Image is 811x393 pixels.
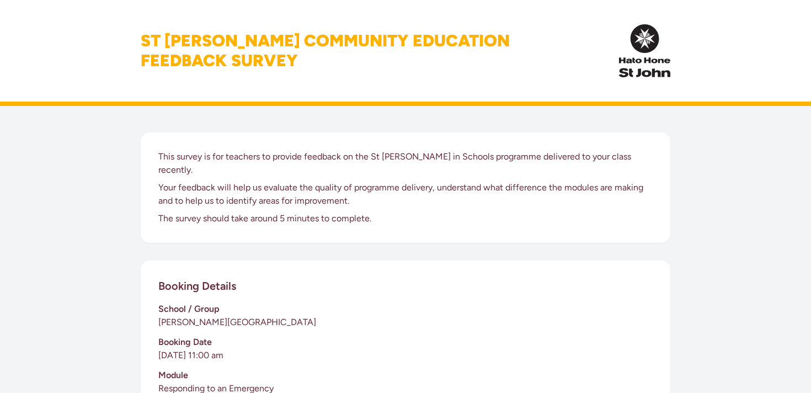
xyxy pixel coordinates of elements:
p: Your feedback will help us evaluate the quality of programme delivery, understand what difference... [158,181,653,208]
img: InPulse [619,24,670,77]
p: [PERSON_NAME][GEOGRAPHIC_DATA] [158,316,653,329]
h3: Booking Date [158,336,653,349]
p: The survey should take around 5 minutes to complete. [158,212,653,225]
h3: School / Group [158,302,653,316]
h3: Module [158,369,653,382]
p: This survey is for teachers to provide feedback on the St [PERSON_NAME] in Schools programme deli... [158,150,653,177]
h1: St [PERSON_NAME] Community Education Feedback Survey [141,31,510,71]
h2: Booking Details [158,278,236,294]
p: [DATE] 11:00 am [158,349,653,362]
